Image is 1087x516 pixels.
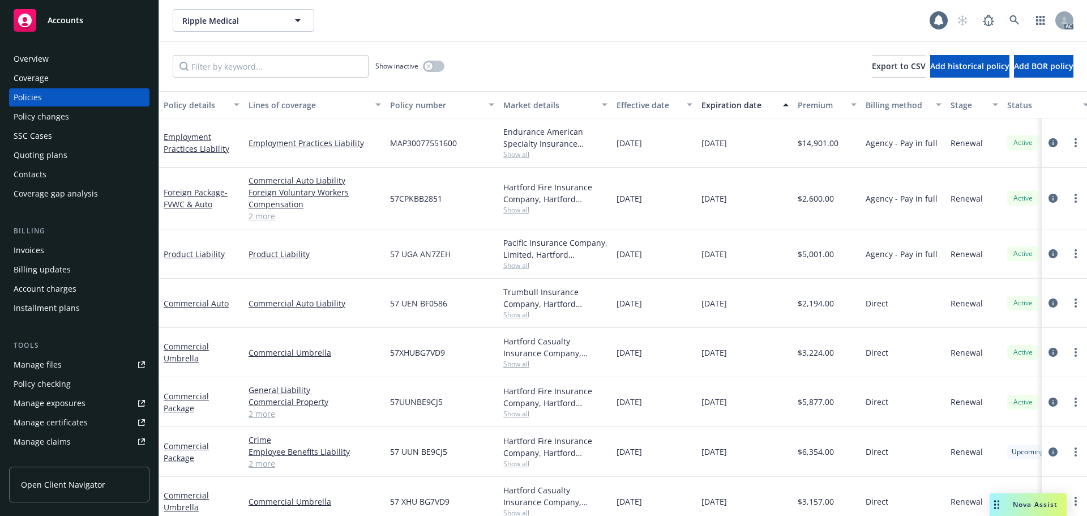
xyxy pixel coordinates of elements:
a: circleInformation [1046,296,1060,310]
a: Commercial Umbrella [249,347,381,359]
button: Policy details [159,91,244,118]
a: Accounts [9,5,149,36]
a: Policy checking [9,375,149,393]
a: Billing updates [9,261,149,279]
a: Quoting plans [9,146,149,164]
div: Premium [798,99,844,111]
a: Manage claims [9,433,149,451]
a: more [1069,136,1082,150]
button: Market details [499,91,612,118]
a: Crime [249,434,381,446]
a: Employee Benefits Liability [249,446,381,458]
div: Contacts [14,165,46,184]
span: $3,224.00 [798,347,834,359]
a: more [1069,346,1082,359]
div: Stage [951,99,986,111]
span: Direct [866,396,888,408]
span: 57XHUBG7VD9 [390,347,445,359]
button: Lines of coverage [244,91,386,118]
span: $6,354.00 [798,446,834,458]
span: Show all [503,205,607,215]
a: Commercial Umbrella [164,490,209,513]
button: Add BOR policy [1014,55,1073,78]
div: Market details [503,99,595,111]
a: circleInformation [1046,445,1060,459]
div: Policy details [164,99,227,111]
span: [DATE] [701,193,727,204]
span: Nova Assist [1013,500,1058,509]
a: Foreign Voluntary Workers Compensation [249,186,381,210]
button: Add historical policy [930,55,1009,78]
span: $14,901.00 [798,137,838,149]
span: Show all [503,310,607,319]
div: Tools [9,340,149,351]
a: Search [1003,9,1026,32]
span: [DATE] [701,248,727,260]
span: Agency - Pay in full [866,248,938,260]
span: $5,877.00 [798,396,834,408]
a: Commercial Auto Liability [249,297,381,309]
span: [DATE] [701,496,727,508]
span: [DATE] [617,193,642,204]
div: Expiration date [701,99,776,111]
div: Pacific Insurance Company, Limited, Hartford Insurance Group [503,237,607,261]
a: more [1069,445,1082,459]
div: Billing updates [14,261,71,279]
div: Hartford Fire Insurance Company, Hartford Insurance Group [503,435,607,459]
button: Stage [946,91,1003,118]
button: Export to CSV [872,55,926,78]
a: Product Liability [249,248,381,260]
a: circleInformation [1046,136,1060,150]
div: Lines of coverage [249,99,369,111]
span: 57UUNBE9CJ5 [390,396,443,408]
a: Manage files [9,356,149,374]
div: Coverage gap analysis [14,185,98,203]
button: Expiration date [697,91,793,118]
div: Manage claims [14,433,71,451]
span: Add BOR policy [1014,61,1073,71]
a: SSC Cases [9,127,149,145]
a: Account charges [9,280,149,298]
a: Commercial Umbrella [164,341,209,364]
div: Manage exposures [14,394,85,412]
span: 57 UEN BF0586 [390,297,447,309]
span: Direct [866,446,888,458]
span: [DATE] [617,396,642,408]
span: Show all [503,150,607,159]
div: Account charges [14,280,76,298]
span: Open Client Navigator [21,479,105,491]
a: circleInformation [1046,247,1060,261]
a: Contacts [9,165,149,184]
span: [DATE] [617,137,642,149]
a: 2 more [249,210,381,222]
span: Show all [503,459,607,468]
div: SSC Cases [14,127,52,145]
span: [DATE] [617,297,642,309]
span: Active [1012,347,1034,357]
button: Policy number [386,91,499,118]
div: Endurance American Specialty Insurance Company, Sompo International, CRC Group [503,126,607,150]
a: circleInformation [1046,346,1060,359]
span: Active [1012,397,1034,407]
a: Start snowing [951,9,974,32]
button: Billing method [861,91,946,118]
a: more [1069,494,1082,508]
span: $3,157.00 [798,496,834,508]
div: Quoting plans [14,146,67,164]
a: more [1069,395,1082,409]
span: Show all [503,359,607,369]
a: Report a Bug [977,9,1000,32]
span: Agency - Pay in full [866,193,938,204]
div: Installment plans [14,299,80,317]
a: Policies [9,88,149,106]
a: Coverage gap analysis [9,185,149,203]
div: Effective date [617,99,680,111]
div: Hartford Fire Insurance Company, Hartford Insurance Group [503,181,607,205]
input: Filter by keyword... [173,55,369,78]
span: Active [1012,298,1034,308]
span: Renewal [951,193,983,204]
span: [DATE] [701,347,727,359]
span: [DATE] [617,347,642,359]
span: 57 UUN BE9CJ5 [390,446,447,458]
a: Coverage [9,69,149,87]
